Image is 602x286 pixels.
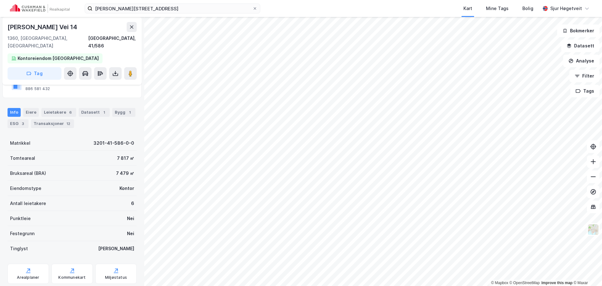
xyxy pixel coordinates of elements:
[88,35,137,50] div: [GEOGRAPHIC_DATA], 41/586
[18,55,99,62] div: Kontoreiendom [GEOGRAPHIC_DATA]
[112,108,135,117] div: Bygg
[571,256,602,286] iframe: Chat Widget
[557,24,599,37] button: Bokmerker
[131,200,134,207] div: 6
[17,275,39,280] div: Arealplaner
[486,5,509,12] div: Mine Tags
[127,215,134,222] div: Nei
[570,85,599,97] button: Tags
[92,4,252,13] input: Søk på adresse, matrikkel, gårdeiere, leietakere eller personer
[93,139,134,147] div: 3201-41-586-0-0
[58,275,86,280] div: Kommunekart
[8,119,29,128] div: ESG
[79,108,110,117] div: Datasett
[31,119,74,128] div: Transaksjoner
[561,40,599,52] button: Datasett
[569,70,599,82] button: Filter
[550,5,582,12] div: Sjur Høgetveit
[10,215,31,222] div: Punktleie
[25,86,50,91] div: 886 581 432
[522,5,533,12] div: Bolig
[10,185,41,192] div: Eiendomstype
[8,108,21,117] div: Info
[20,121,26,127] div: 3
[571,256,602,286] div: Kontrollprogram for chat
[65,121,71,127] div: 12
[105,275,127,280] div: Miljøstatus
[10,170,46,177] div: Bruksareal (BRA)
[117,154,134,162] div: 7 817 ㎡
[119,185,134,192] div: Kontor
[127,109,133,116] div: 1
[510,281,540,285] a: OpenStreetMap
[541,281,573,285] a: Improve this map
[101,109,107,116] div: 1
[10,230,34,237] div: Festegrunn
[10,139,30,147] div: Matrikkel
[8,35,88,50] div: 1360, [GEOGRAPHIC_DATA], [GEOGRAPHIC_DATA]
[10,245,28,252] div: Tinglyst
[23,108,39,117] div: Eiere
[127,230,134,237] div: Nei
[10,4,70,13] img: cushman-wakefield-realkapital-logo.202ea83816669bd177139c58696a8fa1.svg
[463,5,472,12] div: Kart
[491,281,508,285] a: Mapbox
[8,67,61,80] button: Tag
[98,245,134,252] div: [PERSON_NAME]
[10,200,46,207] div: Antall leietakere
[67,109,74,116] div: 6
[116,170,134,177] div: 7 479 ㎡
[10,154,35,162] div: Tomteareal
[8,22,78,32] div: [PERSON_NAME] Vei 14
[587,224,599,235] img: Z
[41,108,76,117] div: Leietakere
[563,55,599,67] button: Analyse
